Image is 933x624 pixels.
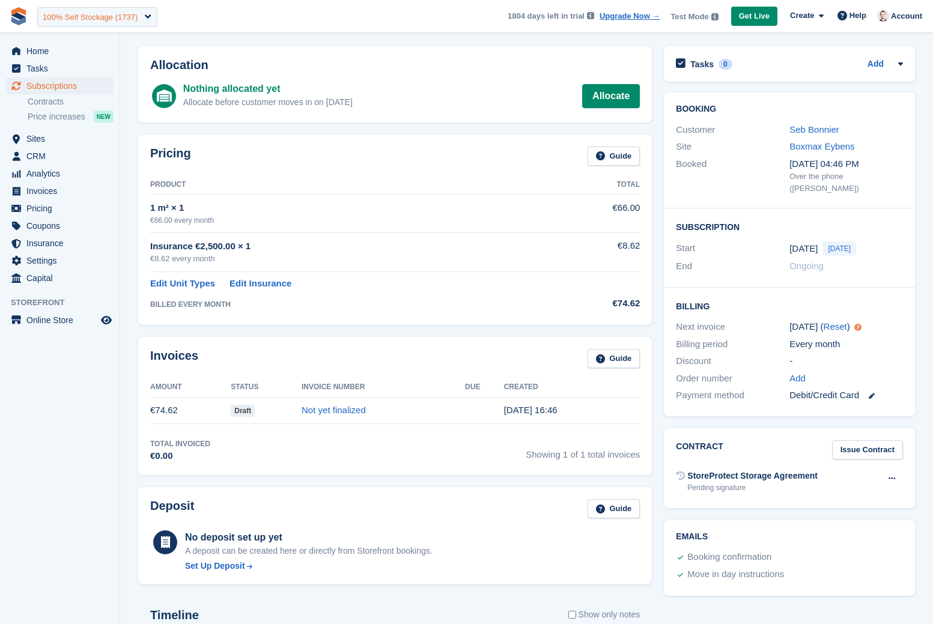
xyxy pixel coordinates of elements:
span: Create [790,10,814,22]
h2: Pricing [150,147,191,166]
div: Discount [676,354,789,368]
a: menu [6,43,114,59]
span: Invoices [26,183,99,199]
div: 100% Self Stockage (1737) [43,11,138,23]
span: Coupons [26,217,99,234]
a: Set Up Deposit [185,560,433,572]
a: menu [6,200,114,217]
th: Due [465,378,504,397]
h2: Contract [676,440,723,460]
a: menu [6,60,114,77]
a: menu [6,165,114,182]
div: - [789,354,903,368]
span: Account [891,10,922,22]
span: Sites [26,130,99,147]
th: Total [560,175,640,195]
div: Start [676,241,789,256]
a: Reset [824,321,847,332]
span: Analytics [26,165,99,182]
a: menu [6,130,114,147]
div: €74.62 [560,297,640,310]
span: Ongoing [789,261,824,271]
img: stora-icon-8386f47178a22dfd0bd8f6a31ec36ba5ce8667c1dd55bd0f319d3a0aa187defe.svg [10,7,28,25]
a: menu [6,252,114,269]
div: Billing period [676,338,789,351]
div: NEW [94,111,114,123]
a: menu [6,148,114,165]
h2: Tasks [690,59,714,70]
div: Tooltip anchor [852,322,863,333]
h2: Booking [676,105,903,114]
h2: Deposit [150,499,194,519]
a: Allocate [582,84,640,108]
img: icon-info-grey-7440780725fd019a000dd9b08b2336e03edf1995a4989e88bcd33f0948082b44.svg [587,12,594,19]
div: Booking confirmation [687,550,771,565]
span: Online Store [26,312,99,329]
a: Issue Contract [832,440,903,460]
h2: Subscription [676,220,903,232]
span: Tasks [26,60,99,77]
div: Customer [676,123,789,137]
div: Payment method [676,389,789,402]
span: CRM [26,148,99,165]
img: Jeff Knox [877,10,889,22]
th: Created [504,378,640,397]
th: Product [150,175,560,195]
div: Every month [789,338,903,351]
div: 0 [719,59,732,70]
span: Subscriptions [26,77,99,94]
time: 2025-08-21 23:00:00 UTC [789,242,818,256]
div: Nothing allocated yet [183,82,353,96]
a: Not yet finalized [302,405,366,415]
span: Insurance [26,235,99,252]
th: Amount [150,378,231,397]
div: Insurance €2,500.00 × 1 [150,240,560,253]
a: Get Live [731,7,777,26]
div: Set Up Deposit [185,560,245,572]
div: Over the phone ([PERSON_NAME]) [789,171,903,194]
span: 1804 days left in trial [508,10,585,22]
td: €66.00 [560,195,640,232]
p: A deposit can be created here or directly from Storefront bookings. [185,545,433,557]
a: Preview store [99,313,114,327]
div: [DATE] 04:46 PM [789,157,903,171]
span: Draft [231,405,255,417]
span: Capital [26,270,99,286]
div: Move in day instructions [687,568,784,582]
a: menu [6,77,114,94]
a: menu [6,235,114,252]
a: menu [6,270,114,286]
span: Help [849,10,866,22]
div: End [676,259,789,273]
div: Next invoice [676,320,789,334]
a: Add [868,58,884,71]
th: Status [231,378,302,397]
h2: Timeline [150,608,199,622]
label: Show only notes [568,608,640,621]
a: Guide [588,147,640,166]
span: Get Live [739,10,770,22]
div: €0.00 [150,449,210,463]
span: Home [26,43,99,59]
img: icon-info-grey-7440780725fd019a000dd9b08b2336e03edf1995a4989e88bcd33f0948082b44.svg [711,13,719,20]
div: Site [676,140,789,154]
div: €66.00 every month [150,215,560,226]
div: No deposit set up yet [185,530,433,545]
td: €74.62 [150,397,231,424]
a: Add [789,372,806,386]
a: Edit Insurance [229,277,291,291]
h2: Invoices [150,349,198,369]
a: Contracts [28,96,114,108]
div: 1 m² × 1 [150,201,560,215]
a: Seb Bonnier [789,124,839,135]
span: Storefront [11,297,120,309]
div: Allocate before customer moves in on [DATE] [183,96,353,109]
div: Debit/Credit Card [789,389,903,402]
div: Booked [676,157,789,195]
div: BILLED EVERY MONTH [150,299,560,310]
a: Upgrade Now → [600,10,660,22]
span: Showing 1 of 1 total invoices [526,438,640,463]
div: Order number [676,372,789,386]
td: €8.62 [560,232,640,271]
a: Guide [588,499,640,519]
